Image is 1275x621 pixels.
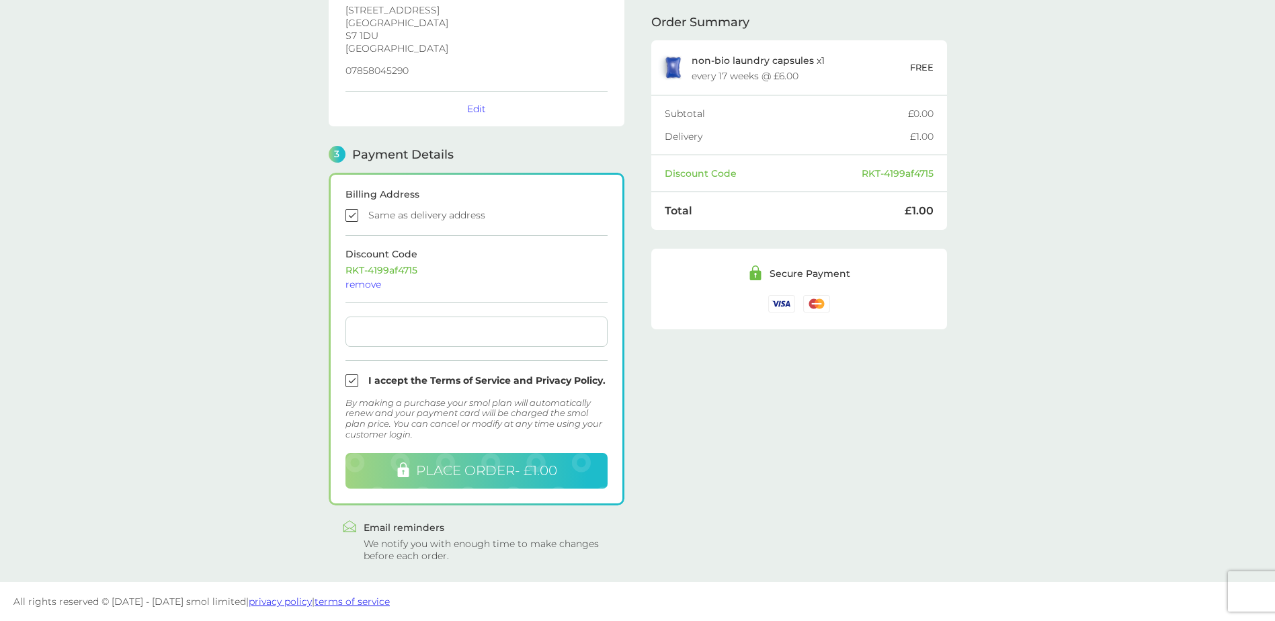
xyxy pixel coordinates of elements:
a: terms of service [315,595,390,608]
p: S7 1DU [345,31,608,40]
div: Secure Payment [770,269,850,278]
span: RKT-4199af4715 [345,264,417,276]
span: PLACE ORDER - £1.00 [416,462,557,479]
div: We notify you with enough time to make changes before each order. [364,538,611,562]
div: remove [345,280,608,289]
span: 3 [329,146,345,163]
span: Order Summary [651,16,749,28]
div: Subtotal [665,109,908,118]
p: [GEOGRAPHIC_DATA] [345,44,608,53]
div: £1.00 [905,206,934,216]
span: Payment Details [352,149,454,161]
p: 07858045290 [345,66,608,75]
div: £1.00 [910,132,934,141]
span: non-bio laundry capsules [692,54,814,67]
div: RKT-4199af4715 [862,169,934,178]
img: /assets/icons/cards/mastercard.svg [803,295,830,312]
span: Discount Code [345,248,417,260]
p: [STREET_ADDRESS] [345,5,608,15]
iframe: Secure card payment input frame [351,326,602,337]
div: Delivery [665,132,910,141]
a: privacy policy [249,595,312,608]
div: Email reminders [364,523,611,532]
div: Discount Code [665,169,862,178]
p: [GEOGRAPHIC_DATA] [345,18,608,28]
p: x 1 [692,55,825,66]
p: FREE [910,60,934,75]
div: £0.00 [908,109,934,118]
img: /assets/icons/cards/visa.svg [768,295,795,312]
div: Total [665,206,905,216]
button: PLACE ORDER- £1.00 [345,453,608,489]
div: Billing Address [345,190,608,199]
div: every 17 weeks @ £6.00 [692,71,798,81]
div: By making a purchase your smol plan will automatically renew and your payment card will be charge... [345,398,608,440]
button: Edit [467,103,486,115]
